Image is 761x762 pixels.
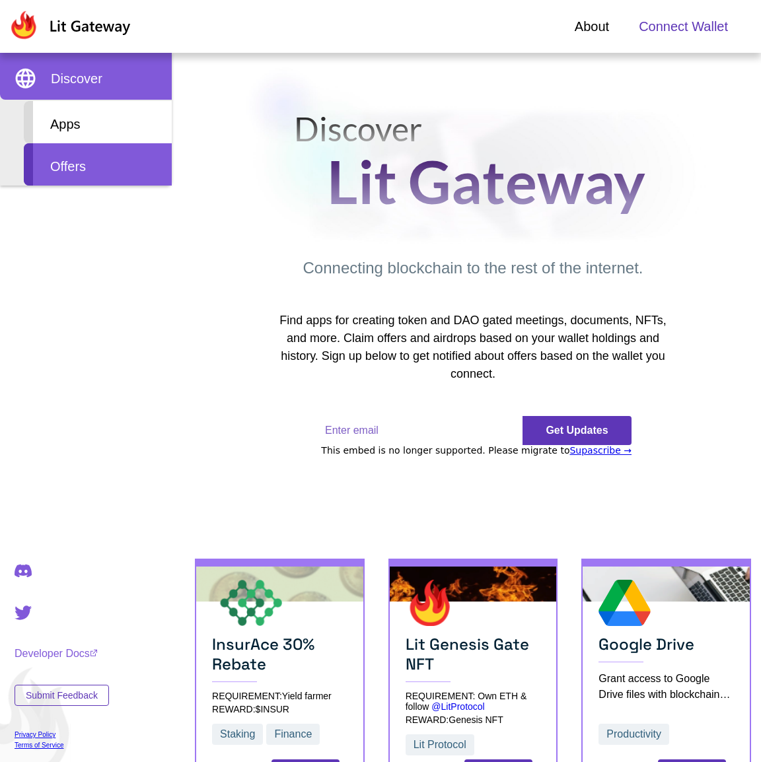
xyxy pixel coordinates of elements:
span: $INSUR [256,704,289,714]
img: Lit Gateway Logo [9,11,131,40]
span: Discover [51,71,102,86]
span: Apps [50,117,81,131]
span: This embed is no longer supported. Please migrate to [321,445,569,456]
button: Lit Protocol [406,734,474,755]
span: Privacy Policy [15,731,55,738]
span: Submit Feedback [26,690,98,701]
a: About [575,17,609,36]
span: Yield farmer [282,691,332,701]
span: Lit Gateway [327,145,645,217]
span: Lit Protocol [414,734,466,755]
button: Finance [266,724,320,745]
span: Connect Wallet [639,19,728,34]
span: Lit Genesis Gate NFT [406,634,529,674]
button: Staking [212,724,263,745]
span: REQUIREMENT: [406,691,476,701]
span: Developer Docs [15,648,90,659]
span: Finance [274,724,312,745]
a: Developer Docs [15,648,109,660]
span: Own ETH & follow [406,691,527,712]
span: InsurAce 30% Rebate [212,634,314,674]
span: Offers [50,159,86,174]
span: Google Drive [598,634,694,654]
span: Discover [294,109,422,149]
input: Enter email [314,416,523,445]
span: REWARD: [212,704,256,714]
button: Submit Feedback [15,685,109,706]
a: Privacy Policy [15,731,109,738]
span: REQUIREMENT: [212,691,282,701]
span: Find apps for creating token and DAO gated meetings, documents, NFTs, and more. Claim offers and ... [279,314,666,380]
span: Productivity [606,724,661,745]
button: Productivity [598,724,669,745]
span: Connecting blockchain to the rest of the internet. [303,259,643,277]
span: Staking [220,724,255,745]
button: Get Updates [523,416,632,445]
span: Terms of Service [15,742,63,749]
a: @LitProtocol [431,701,484,712]
a: Supascribe → [569,445,632,456]
span: REWARD: [406,714,449,725]
span: Get Updates [546,425,608,436]
span: About [575,19,609,34]
span: Grant access to Google Drive files with blockchain requirements [598,673,730,716]
a: Terms of Service [15,742,109,749]
span: Genesis NFT [449,714,503,725]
